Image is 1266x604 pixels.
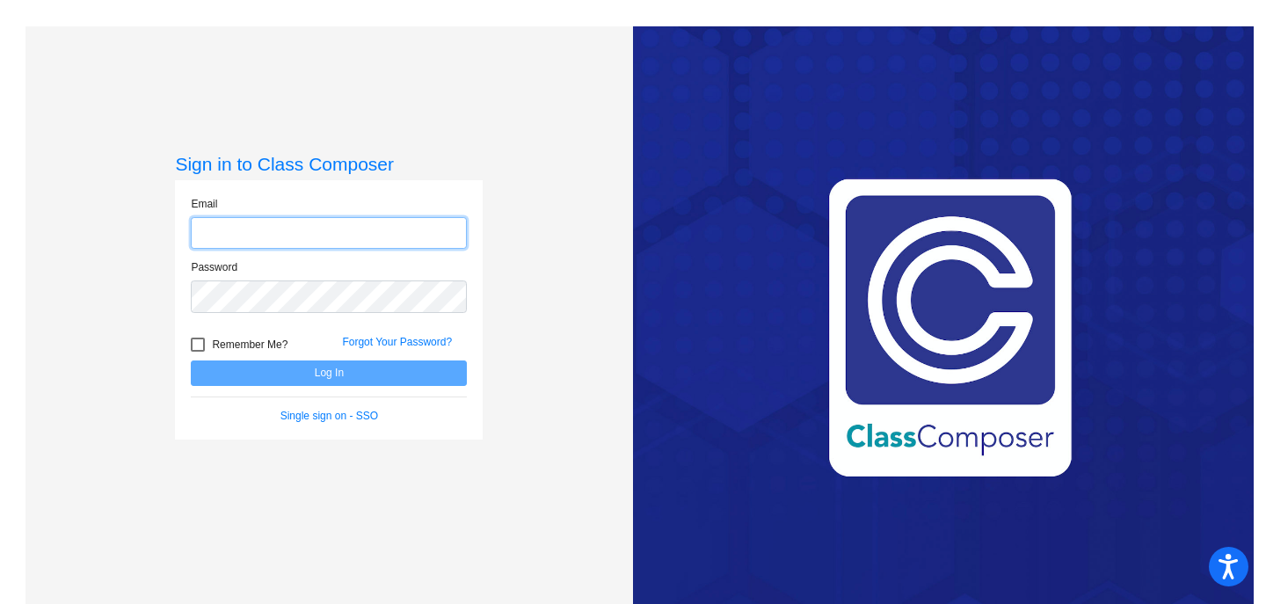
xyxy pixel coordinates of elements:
[342,336,452,348] a: Forgot Your Password?
[212,334,287,355] span: Remember Me?
[280,410,378,422] a: Single sign on - SSO
[191,360,467,386] button: Log In
[191,196,217,212] label: Email
[191,259,237,275] label: Password
[175,153,483,175] h3: Sign in to Class Composer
